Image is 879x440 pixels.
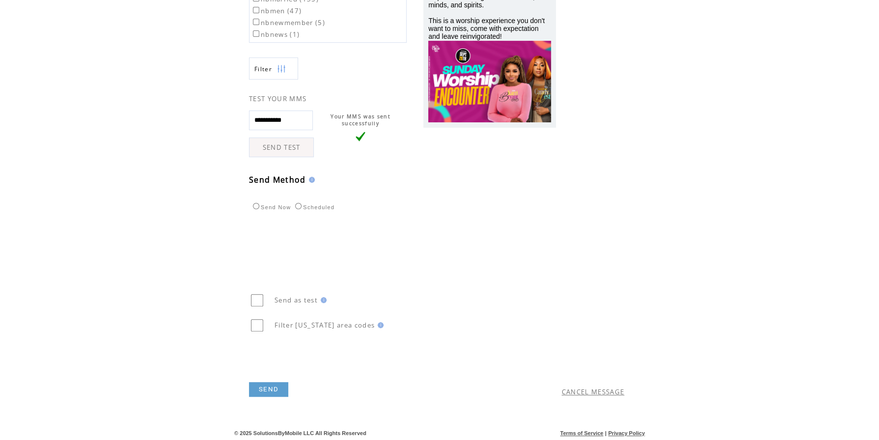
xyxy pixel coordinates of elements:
[253,42,259,49] input: nbnextsteps (33)
[275,296,318,304] span: Send as test
[249,137,314,157] a: SEND TEST
[356,132,365,141] img: vLarge.png
[560,430,604,436] a: Terms of Service
[275,321,375,330] span: Filter [US_STATE] area codes
[306,177,315,183] img: help.gif
[293,204,334,210] label: Scheduled
[249,57,298,80] a: Filter
[375,322,384,328] img: help.gif
[253,203,259,209] input: Send Now
[330,113,390,127] span: Your MMS was sent successfully
[253,7,259,13] input: nbmen (47)
[253,19,259,25] input: nbnewmember (5)
[605,430,606,436] span: |
[234,430,366,436] span: © 2025 SolutionsByMobile LLC All Rights Reserved
[249,174,306,185] span: Send Method
[249,94,306,103] span: TEST YOUR MMS
[608,430,645,436] a: Privacy Policy
[251,6,302,15] label: nbmen (47)
[295,203,302,209] input: Scheduled
[251,30,300,39] label: nbnews (1)
[250,204,291,210] label: Send Now
[318,297,327,303] img: help.gif
[249,382,288,397] a: SEND
[277,58,286,80] img: filters.png
[253,30,259,37] input: nbnews (1)
[251,41,321,50] label: nbnextsteps (33)
[562,387,625,396] a: CANCEL MESSAGE
[251,18,325,27] label: nbnewmember (5)
[254,65,272,73] span: Show filters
